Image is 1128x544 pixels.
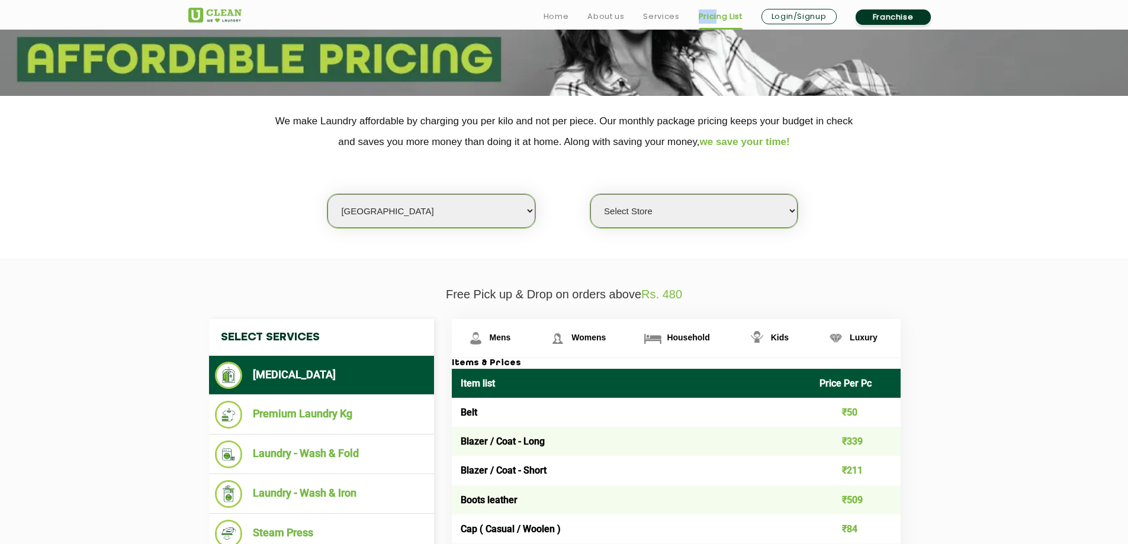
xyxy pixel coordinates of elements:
[215,401,428,429] li: Premium Laundry Kg
[215,480,428,508] li: Laundry - Wash & Iron
[811,427,901,456] td: ₹339
[215,362,243,389] img: Dry Cleaning
[700,136,790,147] span: we save your time!
[490,333,511,342] span: Mens
[587,9,624,24] a: About us
[215,362,428,389] li: [MEDICAL_DATA]
[215,440,428,468] li: Laundry - Wash & Fold
[856,9,931,25] a: Franchise
[747,328,767,349] img: Kids
[811,398,901,427] td: ₹50
[761,9,837,24] a: Login/Signup
[667,333,709,342] span: Household
[452,514,811,543] td: Cap ( Casual / Woolen )
[215,440,243,468] img: Laundry - Wash & Fold
[811,485,901,514] td: ₹509
[641,288,682,301] span: Rs. 480
[699,9,743,24] a: Pricing List
[452,358,901,369] h3: Items & Prices
[825,328,846,349] img: Luxury
[452,485,811,514] td: Boots leather
[452,369,811,398] th: Item list
[811,456,901,485] td: ₹211
[452,456,811,485] td: Blazer / Coat - Short
[811,514,901,543] td: ₹84
[850,333,878,342] span: Luxury
[465,328,486,349] img: Mens
[188,111,940,152] p: We make Laundry affordable by charging you per kilo and not per piece. Our monthly package pricin...
[811,369,901,398] th: Price Per Pc
[547,328,568,349] img: Womens
[188,288,940,301] p: Free Pick up & Drop on orders above
[643,9,679,24] a: Services
[452,427,811,456] td: Blazer / Coat - Long
[215,480,243,508] img: Laundry - Wash & Iron
[642,328,663,349] img: Household
[188,8,242,22] img: UClean Laundry and Dry Cleaning
[215,401,243,429] img: Premium Laundry Kg
[452,398,811,427] td: Belt
[209,319,434,356] h4: Select Services
[544,9,569,24] a: Home
[571,333,606,342] span: Womens
[771,333,789,342] span: Kids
